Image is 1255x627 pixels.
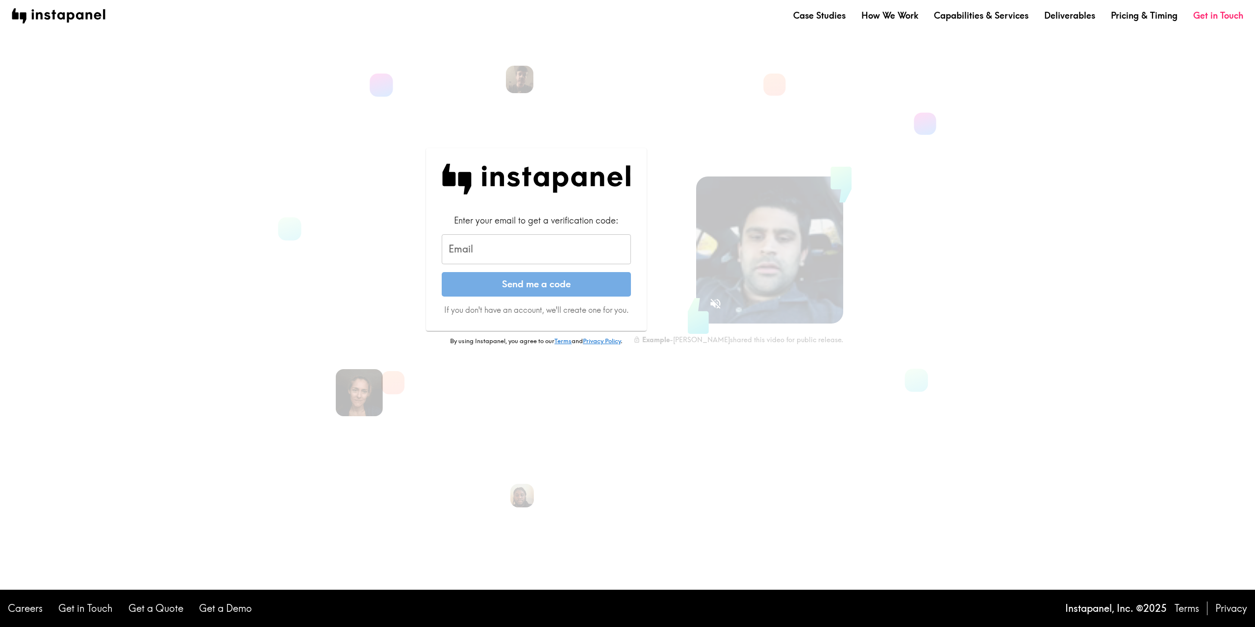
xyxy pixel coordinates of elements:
[583,337,621,345] a: Privacy Policy
[442,214,631,226] div: Enter your email to get a verification code:
[1044,9,1095,22] a: Deliverables
[934,9,1029,22] a: Capabilities & Services
[8,602,43,615] a: Careers
[336,369,383,416] img: Giannina
[861,9,918,22] a: How We Work
[1175,602,1199,615] a: Terms
[199,602,252,615] a: Get a Demo
[642,335,670,344] b: Example
[58,602,113,615] a: Get in Touch
[442,304,631,315] p: If you don't have an account, we'll create one for you.
[705,293,726,314] button: Sound is off
[510,484,534,507] img: Bill
[506,66,533,93] img: Spencer
[1215,602,1247,615] a: Privacy
[442,272,631,297] button: Send me a code
[12,8,105,24] img: instapanel
[426,337,647,346] p: By using Instapanel, you agree to our and .
[1193,9,1243,22] a: Get in Touch
[442,164,631,195] img: Instapanel
[793,9,846,22] a: Case Studies
[1065,602,1167,615] p: Instapanel, Inc. © 2025
[128,602,183,615] a: Get a Quote
[633,335,843,344] div: - [PERSON_NAME] shared this video for public release.
[1111,9,1178,22] a: Pricing & Timing
[554,337,572,345] a: Terms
